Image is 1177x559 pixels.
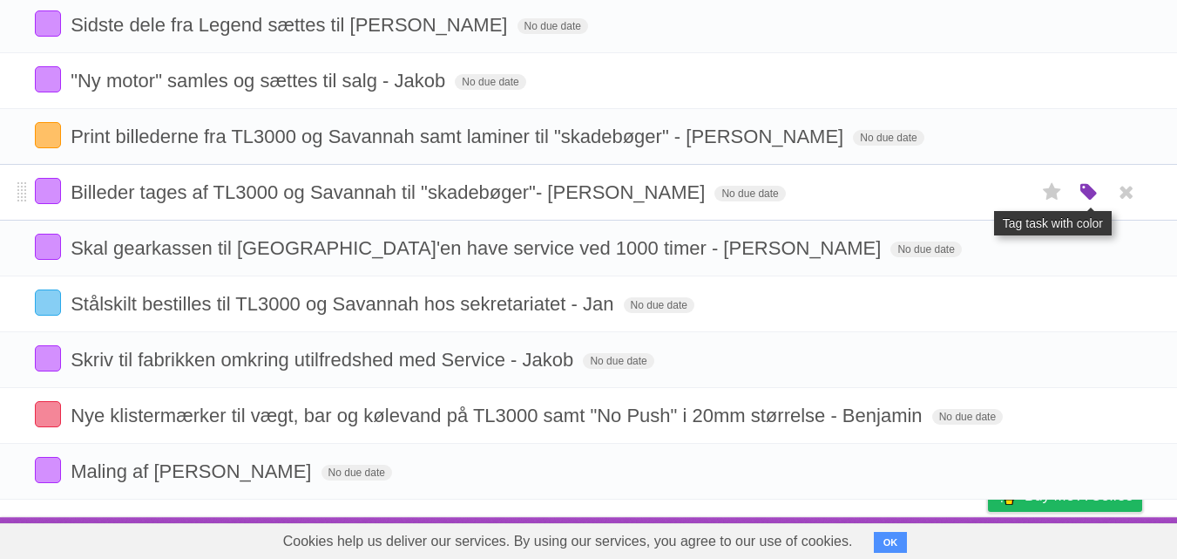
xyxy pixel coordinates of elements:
label: Done [35,66,61,92]
span: No due date [583,353,653,369]
span: Maling af [PERSON_NAME] [71,460,315,482]
a: Developers [814,522,884,555]
span: "Ny motor" samles og sættes til salg - Jakob [71,70,450,92]
span: No due date [714,186,785,201]
label: Done [35,10,61,37]
span: No due date [853,130,923,146]
label: Done [35,345,61,372]
span: Nye klistermærker til vægt, bar og kølevand på TL3000 samt "No Push" i 20mm størrelse - Benjamin [71,405,926,426]
label: Done [35,290,61,316]
label: Done [35,457,61,483]
a: Suggest a feature [1032,522,1142,555]
label: Done [35,178,61,204]
span: No due date [932,409,1003,425]
a: Privacy [965,522,1011,555]
span: No due date [517,18,588,34]
label: Done [35,401,61,427]
span: Sidste dele fra Legend sættes til [PERSON_NAME] [71,14,511,36]
a: Terms [906,522,944,555]
span: No due date [890,242,961,257]
span: No due date [624,297,694,313]
span: Skriv til fabrikken omkring utilfredshed med Service - Jakob [71,349,578,371]
span: Stålskilt bestilles til TL3000 og Savannah hos sekretariatet - Jan [71,293,618,315]
span: Cookies help us deliver our services. By using our services, you agree to our use of cookies. [266,524,870,559]
span: Print billederne fra TL3000 og Savannah samt laminer til "skadebøger" - [PERSON_NAME] [71,126,848,147]
label: Done [35,122,61,148]
span: Buy me a coffee [1025,481,1133,511]
span: Billeder tages af TL3000 og Savannah til "skadebøger"- [PERSON_NAME] [71,181,709,203]
label: Star task [1036,178,1069,207]
label: Done [35,234,61,260]
span: No due date [455,74,525,90]
a: About [756,522,793,555]
span: No due date [321,465,392,481]
span: Skal gearkassen til [GEOGRAPHIC_DATA]'en have service ved 1000 timer - [PERSON_NAME] [71,237,885,259]
button: OK [874,532,908,553]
